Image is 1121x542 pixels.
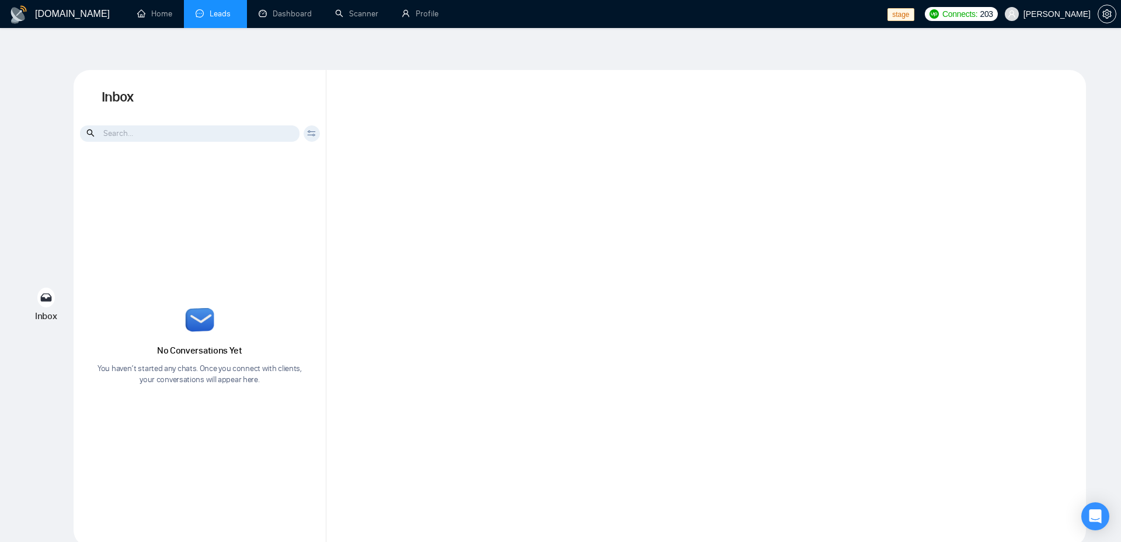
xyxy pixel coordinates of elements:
span: setting [1098,9,1116,19]
h1: Inbox [74,70,326,125]
span: No Conversations Yet [157,345,242,356]
span: user [1008,10,1016,18]
a: messageLeads [196,9,235,19]
p: You haven’t started any chats. Once you connect with clients, your conversations will appear here. [90,363,310,385]
input: Search... [80,125,300,142]
img: logo [9,5,28,24]
span: Inbox [35,310,57,321]
span: Connects: [942,8,977,20]
a: setting [1098,9,1116,19]
span: 203 [980,8,993,20]
a: dashboardDashboard [259,9,312,19]
button: setting [1098,5,1116,23]
span: search [86,127,96,139]
img: upwork-logo.png [929,9,939,19]
a: homeHome [137,9,172,19]
div: Open Intercom Messenger [1081,502,1109,530]
img: email-icon [185,308,214,332]
a: userProfile [402,9,438,19]
a: searchScanner [335,9,378,19]
span: stage [887,8,914,21]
